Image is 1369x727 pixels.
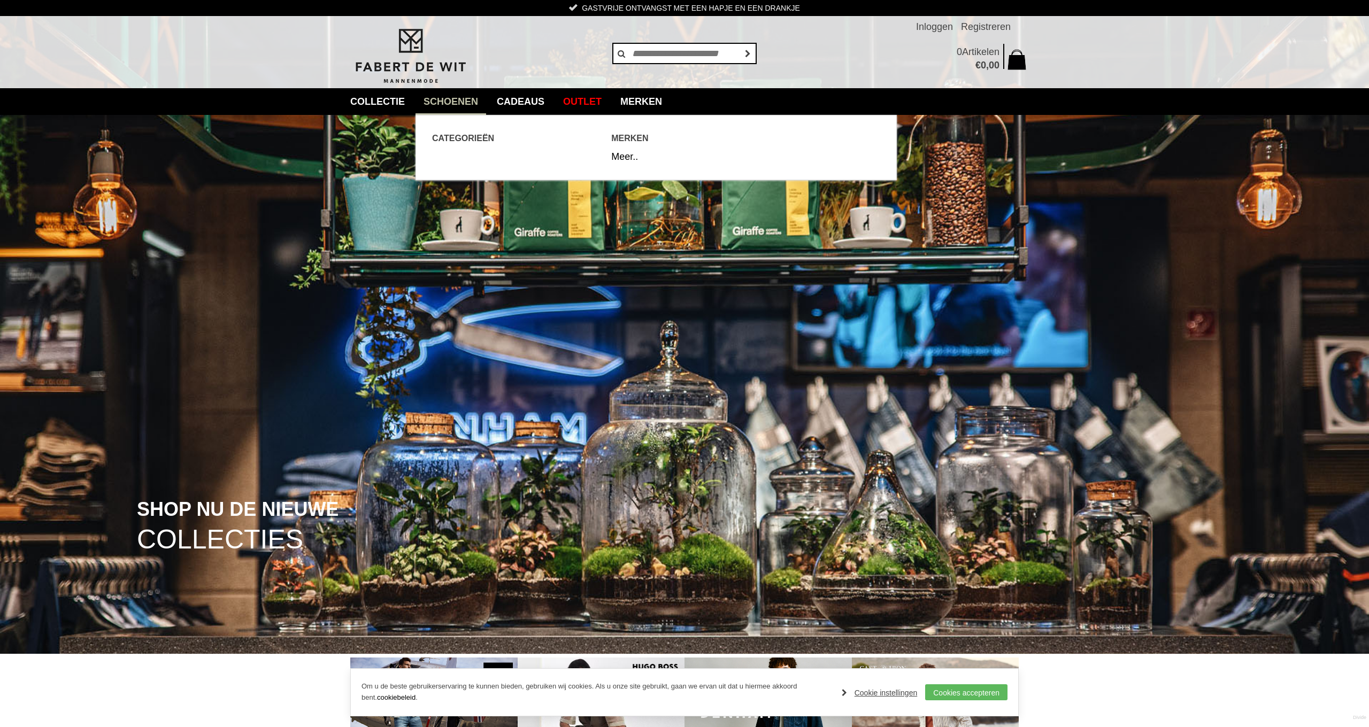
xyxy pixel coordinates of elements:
[975,60,981,71] span: €
[377,693,416,701] a: cookiebeleid
[137,499,339,520] span: SHOP NU DE NIEUWE
[432,132,611,145] span: Categorieën
[842,685,918,701] a: Cookie instellingen
[981,60,986,71] span: 0
[342,88,413,115] a: collectie
[989,60,999,71] span: 00
[137,526,303,553] span: COLLECTIES
[555,88,610,115] a: Outlet
[916,16,953,37] a: Inloggen
[986,60,989,71] span: ,
[416,88,486,115] a: Schoenen
[362,681,831,703] p: Om u de beste gebruikerservaring te kunnen bieden, gebruiken wij cookies. Als u onze site gebruik...
[962,47,999,57] span: Artikelen
[1353,711,1366,724] a: Divide
[611,151,638,162] a: Meer..
[925,684,1007,700] a: Cookies accepteren
[350,27,471,85] img: Fabert de Wit
[489,88,552,115] a: Cadeaus
[611,132,679,145] span: Merken
[957,47,962,57] span: 0
[612,88,670,115] a: Merken
[961,16,1011,37] a: Registreren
